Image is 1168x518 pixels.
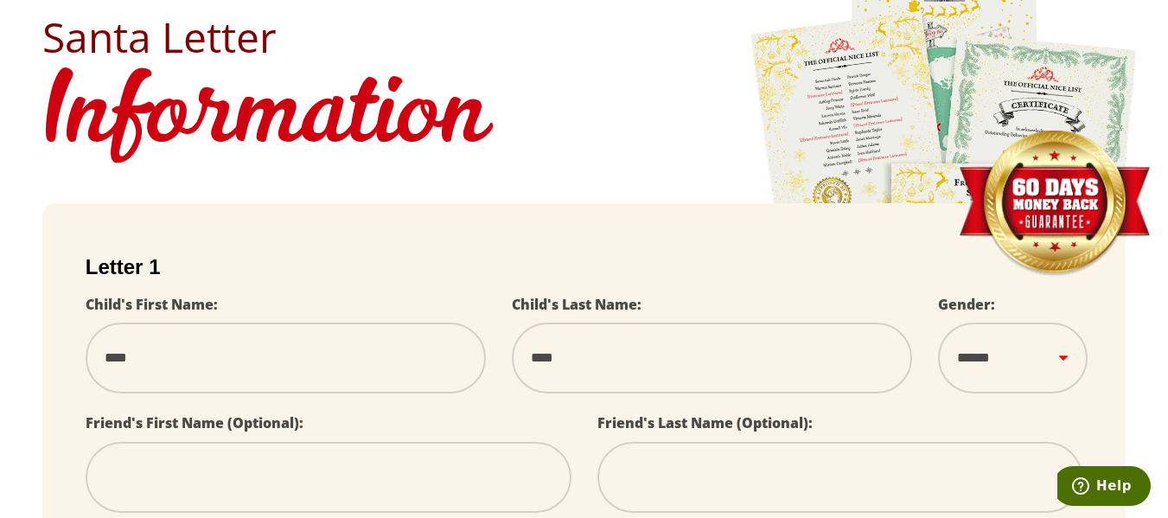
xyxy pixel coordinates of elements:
h1: Information [42,58,1126,177]
label: Child's Last Name: [512,295,641,314]
label: Child's First Name: [86,295,218,314]
label: Friend's First Name (Optional): [86,413,303,432]
h2: Letter 1 [86,255,1082,279]
iframe: Opens a widget where you can find more information [1057,466,1151,509]
label: Gender: [938,295,995,314]
label: Friend's Last Name (Optional): [597,413,813,432]
h2: Santa Letter [42,16,1126,58]
img: Money Back Guarantee [957,130,1152,278]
